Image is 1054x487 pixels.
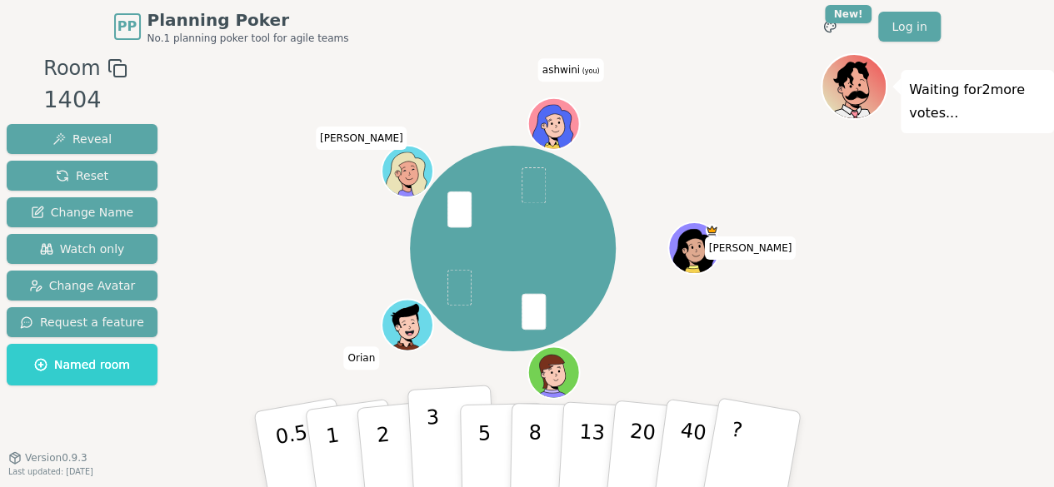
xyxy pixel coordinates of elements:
[20,314,144,330] span: Request a feature
[7,344,157,385] button: Named room
[147,32,349,45] span: No.1 planning poker tool for agile teams
[316,127,407,150] span: Click to change your name
[815,12,845,42] button: New!
[529,100,577,148] button: Click to change your avatar
[909,78,1046,125] p: Waiting for 2 more votes...
[29,277,136,294] span: Change Avatar
[878,12,940,42] a: Log in
[7,124,157,154] button: Reveal
[114,8,349,45] a: PPPlanning PokerNo.1 planning poker tool for agile teams
[580,68,600,76] span: (you)
[7,197,157,227] button: Change Name
[56,167,108,184] span: Reset
[25,451,87,465] span: Version 0.9.3
[705,236,797,260] span: Click to change your name
[40,241,125,257] span: Watch only
[7,271,157,301] button: Change Avatar
[538,59,604,82] span: Click to change your name
[705,224,717,236] span: Yasmin is the host
[117,17,137,37] span: PP
[147,8,349,32] span: Planning Poker
[8,451,87,465] button: Version0.9.3
[52,131,112,147] span: Reveal
[43,83,127,117] div: 1404
[343,346,379,370] span: Click to change your name
[7,161,157,191] button: Reset
[43,53,100,83] span: Room
[7,307,157,337] button: Request a feature
[825,5,872,23] div: New!
[31,204,133,221] span: Change Name
[34,356,130,373] span: Named room
[7,234,157,264] button: Watch only
[8,467,93,476] span: Last updated: [DATE]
